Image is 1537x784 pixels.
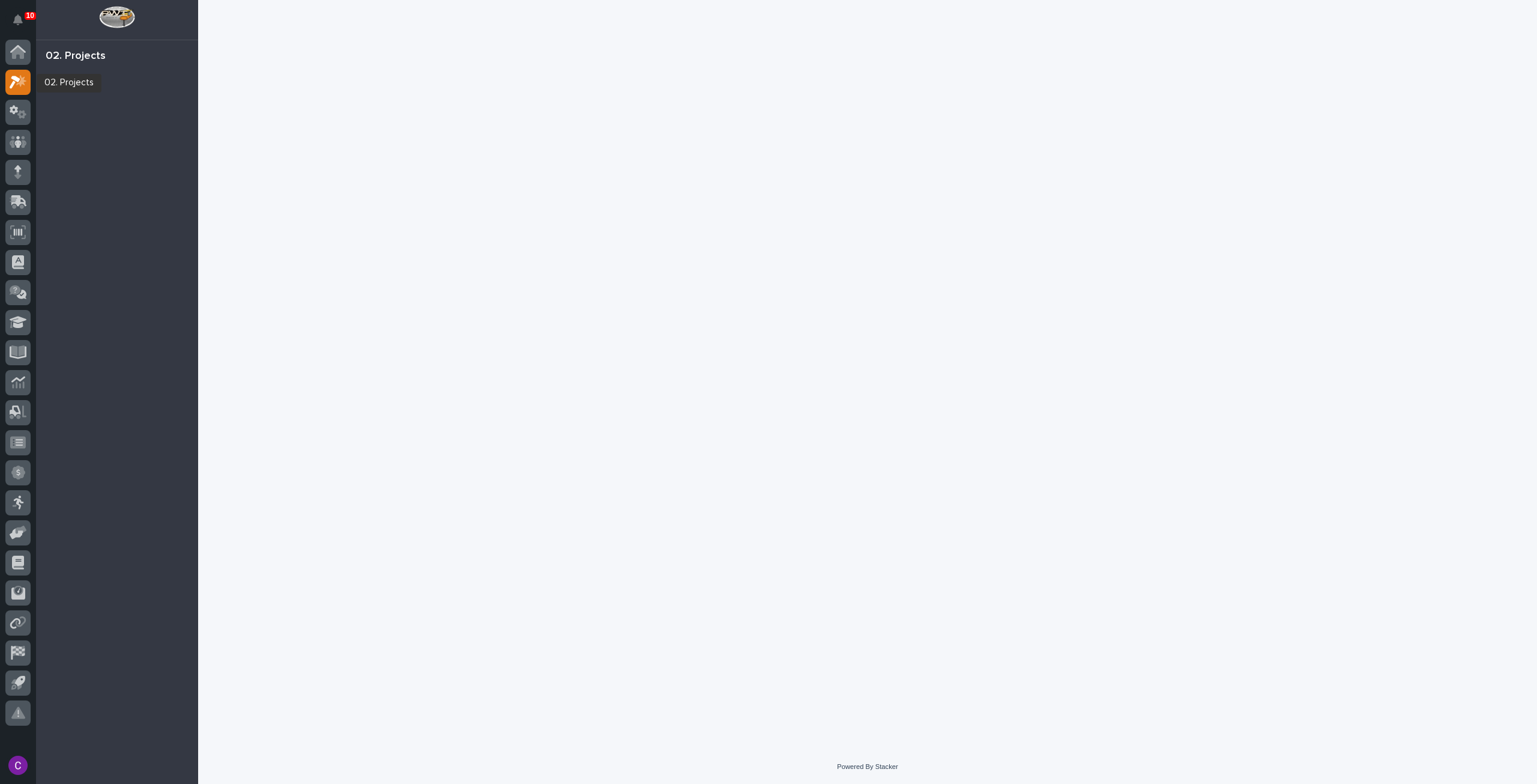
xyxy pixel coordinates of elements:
p: 10 [26,11,34,20]
button: Notifications [5,7,31,32]
a: Powered By Stacker [837,763,898,770]
div: Notifications10 [15,14,31,34]
div: 02. Projects [46,50,106,63]
img: Workspace Logo [99,6,134,28]
button: users-avatar [5,753,31,778]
